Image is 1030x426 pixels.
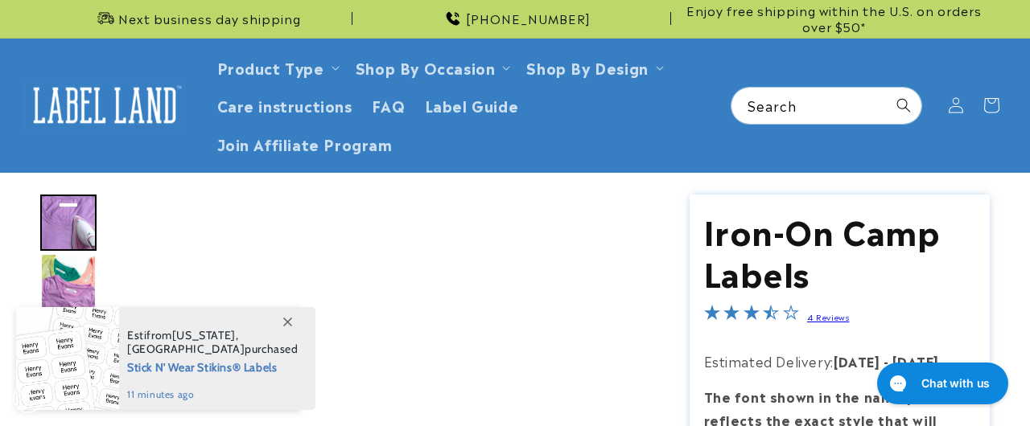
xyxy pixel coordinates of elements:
span: Enjoy free shipping within the U.S. on orders over $50* [678,2,990,34]
p: Estimated Delivery: [704,350,976,373]
span: [GEOGRAPHIC_DATA] [127,342,245,356]
span: FAQ [372,96,406,114]
iframe: Gorgias live chat messenger [869,357,1014,410]
img: Iron on name label being ironed to shirt [40,195,97,251]
span: from , purchased [127,329,299,356]
span: Join Affiliate Program [217,134,393,153]
span: Shop By Occasion [356,58,496,76]
span: Label Guide [425,96,519,114]
summary: Product Type [208,48,346,86]
strong: [DATE] [834,351,880,371]
span: 3.5-star overall rating [704,306,799,326]
h1: Iron-On Camp Labels [704,209,976,293]
span: [PHONE_NUMBER] [466,10,591,27]
summary: Shop By Design [517,48,669,86]
span: Esti [127,328,146,342]
img: Iron on name tags ironed to a t-shirt [40,253,97,309]
a: Label Guide [415,86,529,124]
a: 4 Reviews [807,311,849,322]
img: Label Land [24,80,185,130]
span: [US_STATE] [172,328,236,342]
div: Go to slide 2 [40,253,97,309]
a: Care instructions [208,86,362,124]
a: Shop By Design [526,56,648,78]
a: Label Land [19,74,192,136]
a: FAQ [362,86,415,124]
summary: Shop By Occasion [346,48,517,86]
a: Product Type [217,56,324,78]
strong: - [884,351,889,371]
strong: [DATE] [892,351,939,371]
span: Care instructions [217,96,352,114]
div: Go to slide 1 [40,195,97,251]
button: Search [886,88,921,123]
span: Next business day shipping [118,10,301,27]
a: Join Affiliate Program [208,125,402,162]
